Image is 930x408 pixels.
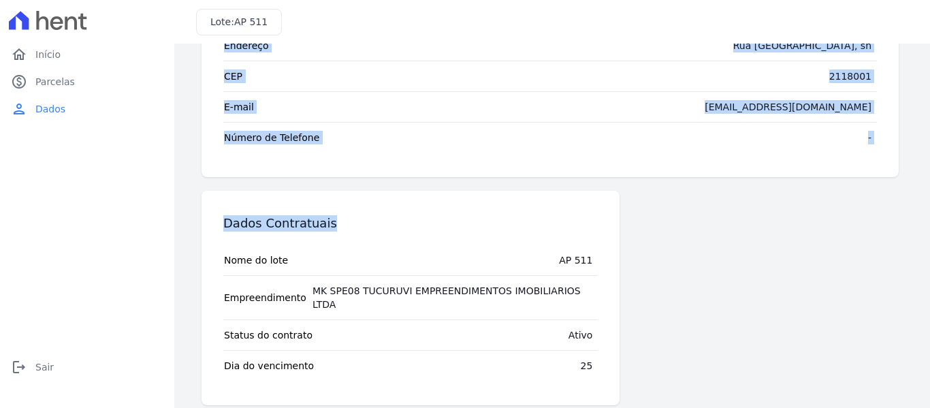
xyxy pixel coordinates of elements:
[11,101,27,117] i: person
[224,359,314,373] span: Dia do vencimento
[11,359,27,375] i: logout
[733,39,871,52] div: Rua [GEOGRAPHIC_DATA], sn
[11,46,27,63] i: home
[224,131,319,144] span: Número de Telefone
[224,253,288,267] span: Nome do lote
[224,284,306,311] span: Empreendimento
[224,328,312,342] span: Status do contrato
[5,41,169,68] a: homeInício
[210,15,268,29] h3: Lote:
[559,253,592,267] div: AP 511
[35,360,54,374] span: Sair
[5,68,169,95] a: paidParcelas
[224,69,242,83] span: CEP
[705,100,871,114] div: [EMAIL_ADDRESS][DOMAIN_NAME]
[35,102,65,116] span: Dados
[35,48,61,61] span: Início
[5,354,169,381] a: logoutSair
[312,284,593,311] div: MK SPE08 TUCURUVI EMPREENDIMENTOS IMOBILIARIOS LTDA
[829,69,871,83] div: 2118001
[223,215,337,232] h3: Dados Contratuais
[568,328,593,342] div: Ativo
[224,39,269,52] span: Endereço
[868,131,871,144] div: -
[35,75,75,89] span: Parcelas
[234,16,268,27] span: AP 511
[5,95,169,123] a: personDados
[224,100,254,114] span: E-mail
[581,359,593,373] div: 25
[11,74,27,90] i: paid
